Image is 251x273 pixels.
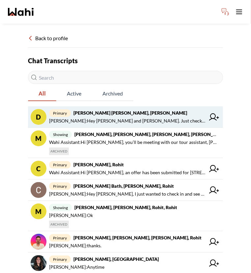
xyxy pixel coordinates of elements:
div: D [31,109,46,125]
img: chat avatar [31,234,46,250]
span: [PERSON_NAME] : Hey [PERSON_NAME], I just wanted to check in and see how your search is going, ha... [49,190,205,198]
img: chat avatar [31,255,46,271]
div: M [31,204,46,219]
a: primary[PERSON_NAME] Bath, [PERSON_NAME], Rohit[PERSON_NAME]:Hey [PERSON_NAME], I just wanted to ... [28,179,223,201]
a: Dprimary[PERSON_NAME] [PERSON_NAME], [PERSON_NAME][PERSON_NAME]:Hey [PERSON_NAME] and [PERSON_NAM... [28,106,223,128]
img: chat avatar [31,182,46,198]
span: primary [49,234,71,242]
strong: [PERSON_NAME] [PERSON_NAME], [PERSON_NAME] [73,110,187,116]
a: Mshowing[PERSON_NAME], [PERSON_NAME], [PERSON_NAME], [PERSON_NAME], [PERSON_NAME]Wahi Assistant:H... [28,128,223,158]
button: Toggle open navigation menu [233,5,246,18]
span: Active [56,87,92,100]
span: [PERSON_NAME] : Hey [PERSON_NAME] and [PERSON_NAME]. Just checking in, please let us know if ther... [49,117,205,125]
div: M [31,130,46,146]
strong: [PERSON_NAME], [GEOGRAPHIC_DATA] [73,256,159,262]
a: Wahi homepage [8,8,34,16]
span: [PERSON_NAME] : Anytime [49,263,104,271]
span: Archived [92,87,133,100]
span: Wahi Assistant : Hi [PERSON_NAME], you’ll be meeting with our tour assistant, [PERSON_NAME], agai... [49,138,218,146]
span: primary [49,161,71,169]
a: Cprimary[PERSON_NAME], RohitWahi Assistant:Hi [PERSON_NAME], an offer has been submitted for [STR... [28,158,223,179]
span: ARCHIVED [49,221,69,228]
span: showing [49,204,72,211]
span: Wahi Assistant : Hi [PERSON_NAME], an offer has been submitted for [STREET_ADDRESS]. If you’re st... [49,169,205,177]
a: primary[PERSON_NAME], [PERSON_NAME], [PERSON_NAME], Rohit[PERSON_NAME]:thanks. [28,231,223,253]
span: [PERSON_NAME] : thanks. [49,242,101,250]
button: Active [56,87,92,101]
span: All [28,87,56,100]
span: primary [49,109,71,117]
strong: [PERSON_NAME], [PERSON_NAME], rohit, Rohit [74,205,177,210]
a: Mshowing[PERSON_NAME], [PERSON_NAME], rohit, Rohit[PERSON_NAME]:OkARCHIVED [28,201,223,231]
button: Archived [92,87,133,101]
span: showing [49,131,72,138]
span: [PERSON_NAME] : Ok [49,211,93,219]
button: All [28,87,56,101]
strong: [PERSON_NAME] Bath, [PERSON_NAME], Rohit [73,183,174,189]
div: C [31,161,46,177]
input: Search [28,71,223,84]
span: primary [49,182,71,190]
strong: [PERSON_NAME], Rohit [73,162,124,167]
span: ARCHIVED [49,148,69,155]
span: primary [49,256,71,263]
strong: Chat Transcripts [28,57,78,65]
div: Back to profile [28,34,223,48]
strong: [PERSON_NAME], [PERSON_NAME], [PERSON_NAME], Rohit [73,235,202,240]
